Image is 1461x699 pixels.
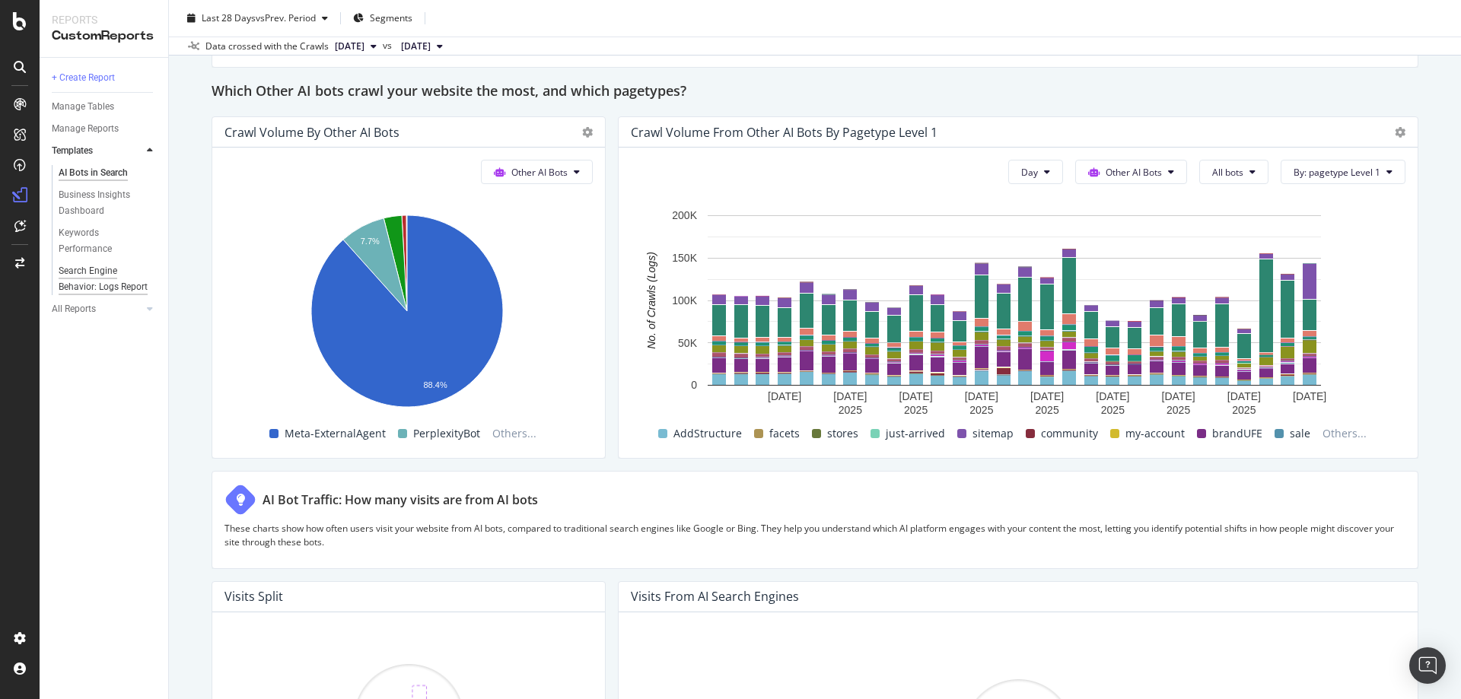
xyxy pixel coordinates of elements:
svg: A chart. [631,208,1398,421]
span: facets [769,424,800,443]
span: brandUFE [1212,424,1262,443]
text: [DATE] [1030,389,1064,402]
text: 88.4% [424,380,447,389]
text: 2025 [1101,403,1125,415]
text: 2025 [904,403,928,415]
div: CustomReports [52,27,156,45]
text: 150K [672,252,697,264]
span: AddStructure [673,424,742,443]
span: vs Prev. Period [256,11,316,24]
text: No. of Crawls (Logs) [645,252,657,349]
text: [DATE] [768,389,801,402]
a: AI Bots in Search [59,165,158,181]
div: Data crossed with the Crawls [205,40,329,53]
div: Crawl Volume by Other AI Bots [224,125,399,140]
div: Crawl Volume from Other AI Bots by pagetype Level 1 [631,125,937,140]
text: [DATE] [833,389,867,402]
div: Reports [52,12,156,27]
text: 2025 [1036,403,1059,415]
button: [DATE] [395,37,449,56]
text: 2025 [839,403,862,415]
button: Segments [347,6,419,30]
span: Day [1021,166,1038,179]
div: Crawl Volume from Other AI Bots by pagetype Level 1DayOther AI BotsAll botsBy: pagetype Level 1A ... [618,116,1418,459]
span: Other AI Bots [511,166,568,179]
button: Other AI Bots [1075,160,1187,184]
span: community [1041,424,1098,443]
div: Templates [52,143,93,159]
button: [DATE] [329,37,383,56]
div: Business Insights Dashboard [59,187,146,219]
text: [DATE] [899,389,933,402]
span: my-account [1125,424,1185,443]
div: Crawl Volume by Other AI BotsOther AI BotsA chart.Meta-ExternalAgentPerplexityBotOthers... [212,116,606,459]
text: 100K [672,294,697,306]
span: 2025 Jul. 3rd [401,40,431,53]
text: 2025 [1232,403,1256,415]
h2: Which Other AI bots crawl your website the most, and which pagetypes? [212,80,686,104]
a: Business Insights Dashboard [59,187,158,219]
span: Segments [370,11,412,24]
text: [DATE] [1227,389,1261,402]
div: Open Intercom Messenger [1409,647,1446,684]
text: 2025 [969,403,993,415]
text: [DATE] [1293,389,1326,402]
text: [DATE] [1162,389,1195,402]
p: These charts show how often users visit your website from AI bots, compared to traditional search... [224,522,1405,548]
span: 2025 Sep. 2nd [335,40,364,53]
div: Manage Reports [52,121,119,137]
text: 2025 [1167,403,1190,415]
span: vs [383,39,395,52]
a: + Create Report [52,70,158,86]
button: All bots [1199,160,1268,184]
span: stores [827,424,858,443]
text: 7.7% [361,237,380,246]
div: AI Bots in Search [59,165,128,181]
div: + Create Report [52,70,115,86]
div: Keywords Performance [59,225,144,257]
div: Manage Tables [52,99,114,115]
div: All Reports [52,301,96,317]
a: Manage Tables [52,99,158,115]
div: Visits Split [224,589,283,604]
a: Manage Reports [52,121,158,137]
a: Keywords Performance [59,225,158,257]
div: AI Bot Traffic: How many visits are from AI botsThese charts show how often users visit your webs... [212,471,1418,568]
span: Other AI Bots [1106,166,1162,179]
a: Search Engine Behavior: Logs Report [59,263,158,295]
a: Templates [52,143,142,159]
button: Day [1008,160,1063,184]
button: Last 28 DaysvsPrev. Period [181,6,334,30]
text: [DATE] [965,389,998,402]
text: 50K [678,336,698,348]
span: Others... [486,424,543,443]
text: 0 [691,379,697,391]
span: just-arrived [886,424,945,443]
button: Other AI Bots [481,160,593,184]
div: Visits from AI Search Engines [631,589,799,604]
span: Meta-ExternalAgent [285,424,386,443]
text: [DATE] [1096,389,1129,402]
text: 200K [672,209,697,221]
span: By: pagetype Level 1 [1294,166,1380,179]
a: All Reports [52,301,142,317]
span: sitemap [972,424,1014,443]
div: Search Engine Behavior: Logs Report [59,263,148,295]
span: sale [1290,424,1310,443]
div: AI Bot Traffic: How many visits are from AI bots [263,491,538,509]
span: Last 28 Days [202,11,256,24]
span: Others... [1316,424,1373,443]
button: By: pagetype Level 1 [1281,160,1405,184]
span: All bots [1212,166,1243,179]
span: PerplexityBot [413,424,480,443]
div: Which Other AI bots crawl your website the most, and which pagetypes? [212,80,1418,104]
svg: A chart. [224,208,589,421]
